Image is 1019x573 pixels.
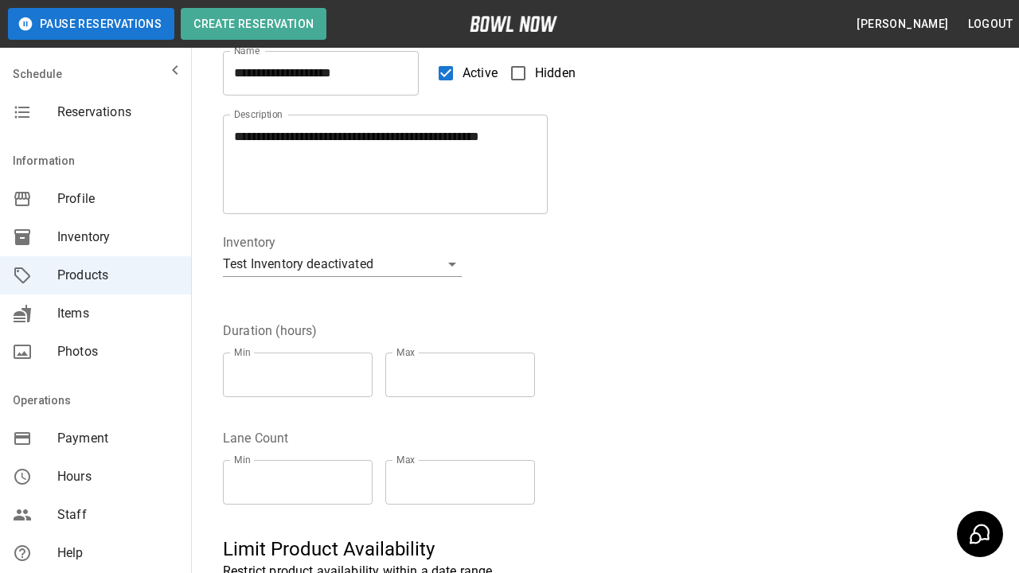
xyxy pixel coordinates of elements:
[57,189,178,209] span: Profile
[223,322,317,340] legend: Duration (hours)
[57,342,178,361] span: Photos
[535,64,576,83] span: Hidden
[223,429,289,447] legend: Lane Count
[463,64,498,83] span: Active
[8,8,174,40] button: Pause Reservations
[502,57,576,90] label: Hidden products will not be visible to customers. You can still create and use them for bookings.
[223,233,275,251] legend: Inventory
[181,8,326,40] button: Create Reservation
[223,536,720,562] h5: Limit Product Availability
[223,251,462,277] div: Test Inventory deactivated
[57,304,178,323] span: Items
[962,10,1019,39] button: Logout
[57,266,178,285] span: Products
[57,505,178,524] span: Staff
[57,103,178,122] span: Reservations
[57,429,178,448] span: Payment
[850,10,955,39] button: [PERSON_NAME]
[57,228,178,247] span: Inventory
[57,544,178,563] span: Help
[470,16,557,32] img: logo
[57,467,178,486] span: Hours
